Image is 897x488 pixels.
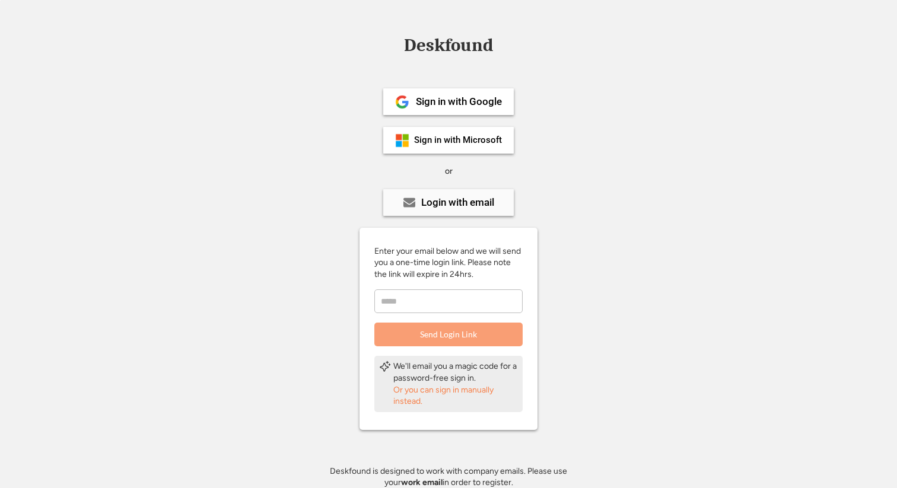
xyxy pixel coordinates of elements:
img: ms-symbollockup_mssymbol_19.png [395,133,409,148]
div: Sign in with Google [416,97,502,107]
div: Or you can sign in manually instead. [393,384,518,407]
div: Sign in with Microsoft [414,136,502,145]
button: Send Login Link [374,323,523,346]
strong: work email [401,477,443,487]
div: Enter your email below and we will send you a one-time login link. Please note the link will expi... [374,245,523,280]
div: or [445,165,453,177]
img: 1024px-Google__G__Logo.svg.png [395,95,409,109]
div: Deskfound [398,36,499,55]
div: Login with email [421,197,494,208]
div: We'll email you a magic code for a password-free sign in. [393,361,518,384]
